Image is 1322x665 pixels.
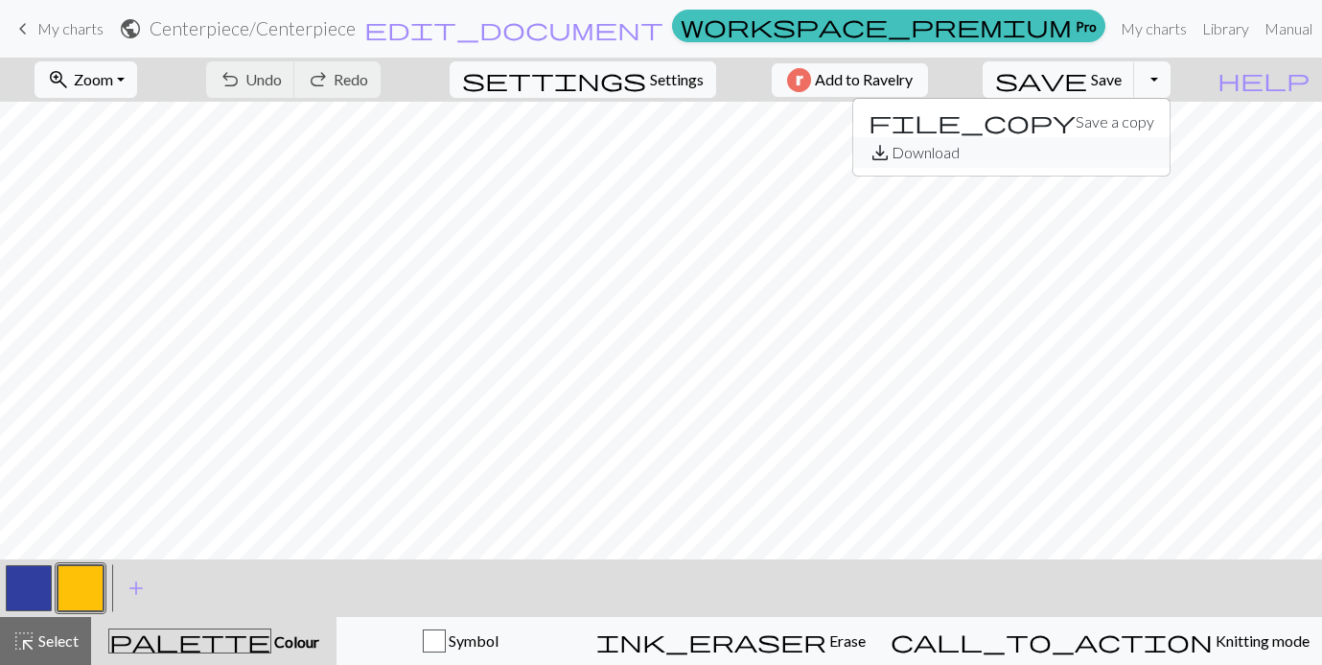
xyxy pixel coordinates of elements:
button: Add to Ravelry [772,63,928,97]
button: Save [983,61,1135,98]
span: highlight_alt [12,628,35,654]
a: Manual [1257,10,1320,48]
span: add [125,575,148,602]
button: SettingsSettings [450,61,716,98]
button: Download [853,137,1170,168]
span: help [1218,66,1310,93]
span: Save [1091,70,1122,88]
span: palette [109,628,270,654]
button: Erase [584,617,878,665]
span: Add to Ravelry [815,68,913,92]
button: Symbol [336,617,584,665]
span: keyboard_arrow_left [12,15,35,42]
a: My charts [1113,10,1194,48]
img: Ravelry [787,68,811,92]
i: Settings [462,68,646,91]
h2: Centerpiece / Centerpiece [150,17,356,39]
span: file_copy [869,108,1076,135]
span: Symbol [446,631,499,650]
span: zoom_in [47,66,70,93]
button: Colour [91,617,336,665]
span: save_alt [869,139,892,166]
span: Knitting mode [1213,631,1310,650]
button: Save a copy [853,107,1170,137]
a: Pro [672,10,1105,42]
span: My charts [37,19,104,37]
span: save [995,66,1087,93]
a: Library [1194,10,1257,48]
span: ink_eraser [596,628,826,654]
button: Zoom [35,61,137,98]
span: settings [462,66,646,93]
span: edit_document [364,15,663,42]
button: Knitting mode [878,617,1322,665]
span: Zoom [74,70,113,88]
span: Settings [650,68,704,91]
span: Select [35,631,79,650]
span: call_to_action [891,628,1213,654]
span: workspace_premium [681,12,1072,39]
span: Erase [826,631,866,650]
a: My charts [12,12,104,45]
span: public [119,15,142,42]
span: Colour [271,632,319,651]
